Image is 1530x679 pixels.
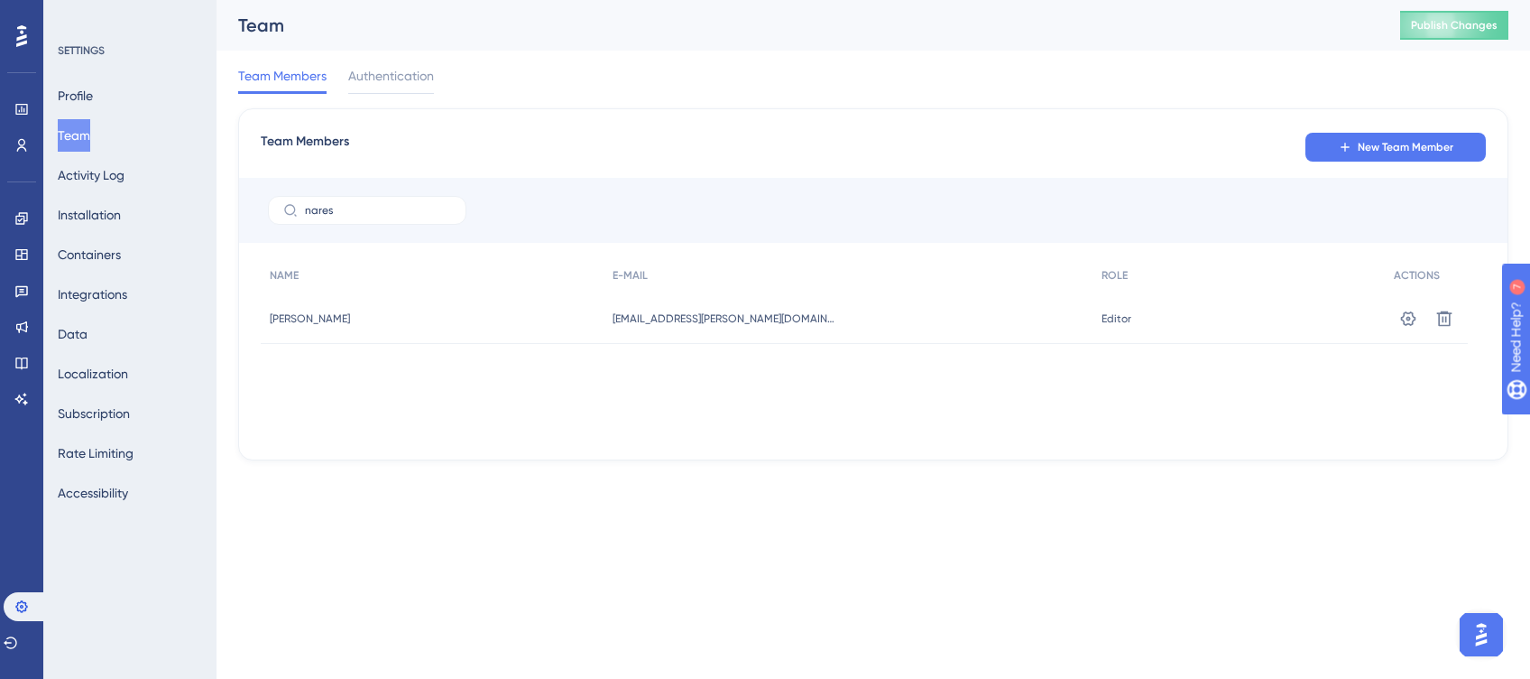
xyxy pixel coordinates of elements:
button: Installation [58,199,121,231]
button: Localization [58,358,128,390]
span: Need Help? [42,5,113,26]
button: Profile [58,79,93,112]
input: Search [305,204,451,217]
button: Rate Limiting [58,437,134,470]
button: Integrations [58,278,127,311]
div: SETTINGS [58,43,204,58]
button: New Team Member [1305,133,1486,162]
span: ROLE [1101,268,1128,283]
span: Authentication [348,65,434,87]
iframe: UserGuiding AI Assistant Launcher [1454,608,1508,662]
button: Accessibility [58,477,128,509]
span: Team Members [261,131,349,163]
button: Containers [58,238,121,271]
div: 7 [125,9,131,23]
button: Subscription [58,397,130,430]
span: [EMAIL_ADDRESS][PERSON_NAME][DOMAIN_NAME] [613,312,838,326]
span: New Team Member [1358,140,1453,154]
span: Editor [1101,312,1131,326]
button: Publish Changes [1400,11,1508,40]
button: Activity Log [58,159,124,191]
span: Team Members [238,65,327,87]
button: Team [58,119,90,152]
span: ACTIONS [1394,268,1440,283]
span: E-MAIL [613,268,648,283]
span: NAME [270,268,299,283]
div: Team [238,13,1355,38]
button: Data [58,318,88,350]
span: [PERSON_NAME] [270,312,350,326]
span: Publish Changes [1411,18,1498,33]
